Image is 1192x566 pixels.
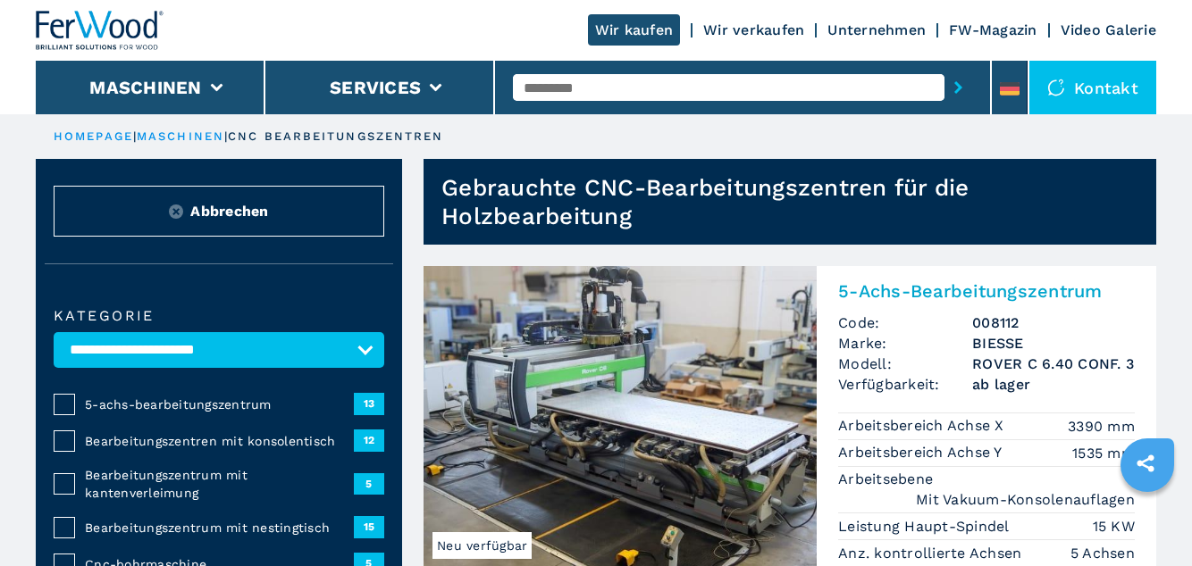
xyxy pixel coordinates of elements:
[85,519,354,537] span: Bearbeitungszentrum mit nestingtisch
[972,312,1135,333] h3: 008112
[330,77,421,98] button: Services
[190,201,268,221] span: Abbrechen
[838,470,937,489] p: Arbeitsebene
[944,67,972,108] button: submit-button
[169,204,183,219] img: Reset
[1068,416,1135,437] em: 3390 mm
[1047,79,1065,96] img: Kontakt
[85,395,354,413] span: 5-achs-bearbeitungszentrum
[85,432,354,450] span: Bearbeitungszentren mit konsolentisch
[1061,21,1156,38] a: Video Galerie
[972,333,1135,354] h3: BIESSE
[54,186,384,237] button: ResetAbbrechen
[588,14,681,46] a: Wir kaufen
[949,21,1037,38] a: FW-Magazin
[838,416,1009,436] p: Arbeitsbereich Achse X
[441,173,1156,230] h1: Gebrauchte CNC-Bearbeitungszentren für die Holzbearbeitung
[89,77,201,98] button: Maschinen
[827,21,926,38] a: Unternehmen
[354,393,384,414] span: 13
[1029,61,1156,114] div: Kontakt
[838,443,1007,462] p: Arbeitsbereich Achse Y
[1070,543,1135,563] em: 5 Achsen
[838,544,1027,563] p: Anz. kontrollierte Achsen
[54,129,133,143] a: HOMEPAGE
[972,354,1135,374] h3: ROVER C 6.40 CONF. 3
[137,129,224,143] a: maschinen
[354,516,384,537] span: 15
[54,309,384,323] label: Kategorie
[228,129,443,145] p: cnc bearbeitungszentren
[432,532,532,559] span: Neu verfügbar
[972,374,1135,395] span: ab lager
[354,429,384,451] span: 12
[916,489,1135,510] em: Mit Vakuum-Konsolenauflagen
[36,11,164,50] img: Ferwood
[838,354,972,374] span: Modell:
[838,374,972,395] span: Verfügbarkeit:
[354,473,384,495] span: 5
[838,333,972,354] span: Marke:
[1116,486,1179,553] iframe: Chat
[838,280,1135,302] h2: 5-Achs-Bearbeitungszentrum
[838,517,1014,537] p: Leistung Haupt-Spindel
[1072,443,1135,463] em: 1535 mm
[133,129,137,143] span: |
[703,21,804,38] a: Wir verkaufen
[838,312,972,333] span: Code:
[1093,516,1135,537] em: 15 KW
[224,129,228,143] span: |
[1123,441,1168,486] a: sharethis
[85,466,354,502] span: Bearbeitungszentrum mit kantenverleimung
